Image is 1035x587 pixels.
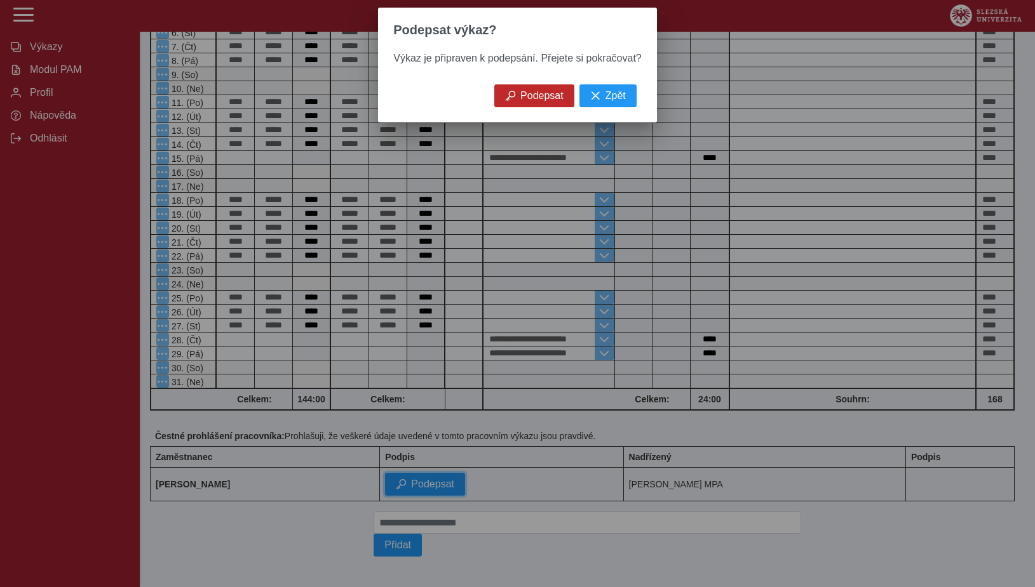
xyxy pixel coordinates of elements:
button: Zpět [579,84,637,107]
span: Podepsat výkaz? [393,23,496,37]
span: Zpět [605,90,626,102]
button: Podepsat [494,84,574,107]
span: Podepsat [520,90,564,102]
span: Výkaz je připraven k podepsání. Přejete si pokračovat? [393,53,641,63]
